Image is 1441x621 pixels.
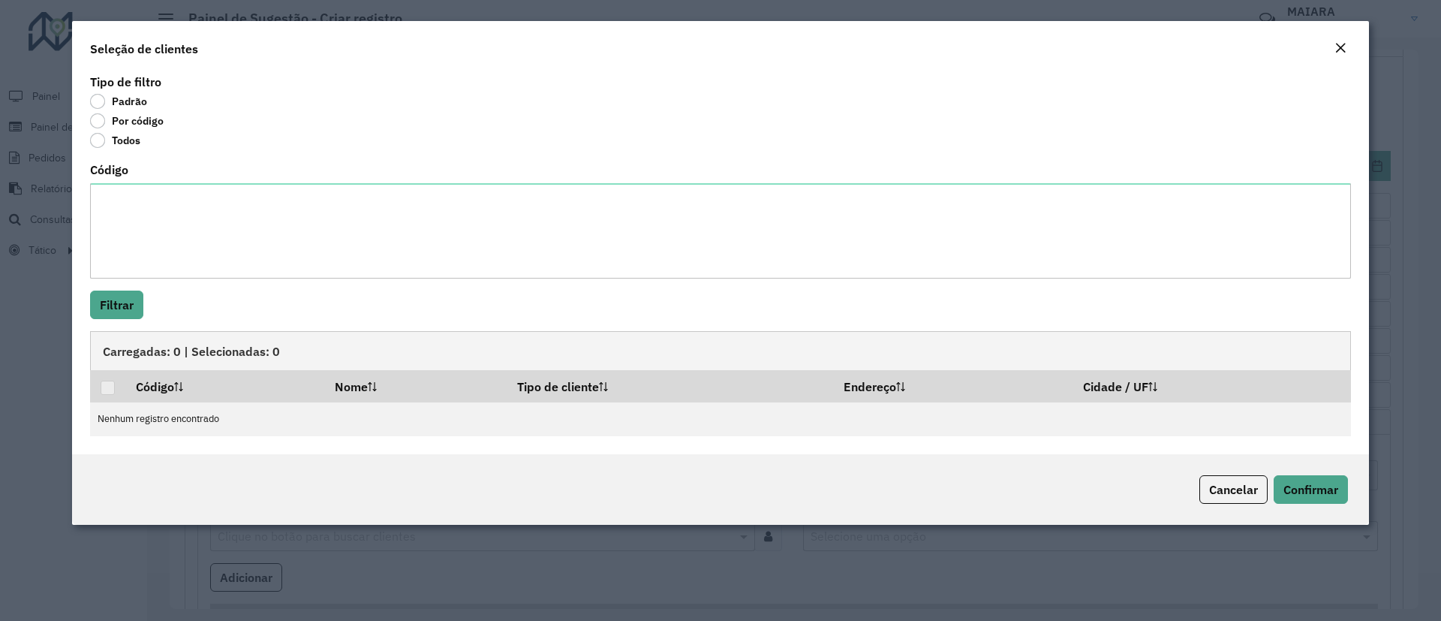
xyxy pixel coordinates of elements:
label: Todos [90,133,140,148]
span: Confirmar [1283,482,1338,497]
button: Confirmar [1274,475,1348,504]
label: Tipo de filtro [90,73,161,91]
label: Padrão [90,94,147,109]
th: Código [125,370,323,402]
button: Filtrar [90,291,143,319]
label: Por código [90,113,164,128]
th: Nome [324,370,507,402]
h4: Seleção de clientes [90,40,198,58]
span: Cancelar [1209,482,1258,497]
td: Nenhum registro encontrado [90,402,1351,436]
th: Tipo de cliente [507,370,833,402]
label: Código [90,161,128,179]
th: Cidade / UF [1073,370,1351,402]
button: Cancelar [1199,475,1268,504]
div: Carregadas: 0 | Selecionadas: 0 [90,331,1351,370]
button: Close [1330,39,1351,59]
em: Fechar [1334,42,1346,54]
th: Endereço [833,370,1073,402]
